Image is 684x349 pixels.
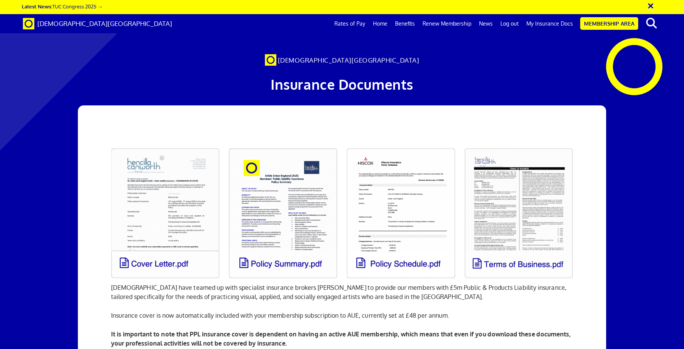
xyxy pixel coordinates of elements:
a: Home [369,14,391,33]
a: Membership Area [580,17,638,30]
span: [DEMOGRAPHIC_DATA][GEOGRAPHIC_DATA] [278,56,419,64]
b: It is important to note that PPL insurance cover is dependent on having an active AUE membership,... [111,330,571,347]
span: [DEMOGRAPHIC_DATA][GEOGRAPHIC_DATA] [37,19,172,27]
a: Brand [DEMOGRAPHIC_DATA][GEOGRAPHIC_DATA] [17,14,178,33]
span: Insurance Documents [271,76,413,93]
a: My Insurance Docs [523,14,577,33]
a: News [475,14,497,33]
p: [DEMOGRAPHIC_DATA] have teamed up with specialist insurance brokers [PERSON_NAME] to provide our ... [111,283,573,301]
button: search [640,15,663,31]
a: Log out [497,14,523,33]
strong: Latest News: [22,3,52,10]
a: Renew Membership [419,14,475,33]
a: Latest News:TUC Congress 2025 → [22,3,103,10]
a: Rates of Pay [331,14,369,33]
a: Benefits [391,14,419,33]
p: Insurance cover is now automatically included with your membership subscription to AUE, currently... [111,311,573,320]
